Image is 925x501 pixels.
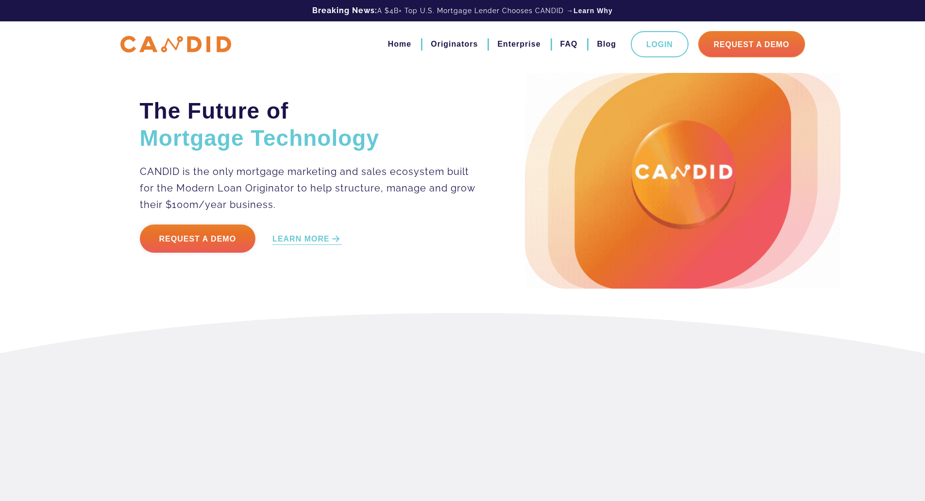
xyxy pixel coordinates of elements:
h2: The Future of [140,97,476,152]
a: Blog [597,36,616,52]
a: Enterprise [497,36,540,52]
a: Originators [431,36,478,52]
a: FAQ [560,36,578,52]
a: Request a Demo [140,225,256,253]
a: LEARN MORE [272,234,342,245]
span: Mortgage Technology [140,125,380,151]
p: CANDID is the only mortgage marketing and sales ecosystem built for the Modern Loan Originator to... [140,163,476,213]
b: Breaking News: [312,6,377,15]
img: Candid Hero Image [525,73,841,289]
a: Login [631,31,689,57]
a: Request A Demo [698,31,805,57]
img: CANDID APP [120,36,231,53]
a: Home [388,36,411,52]
a: Learn Why [573,6,613,16]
